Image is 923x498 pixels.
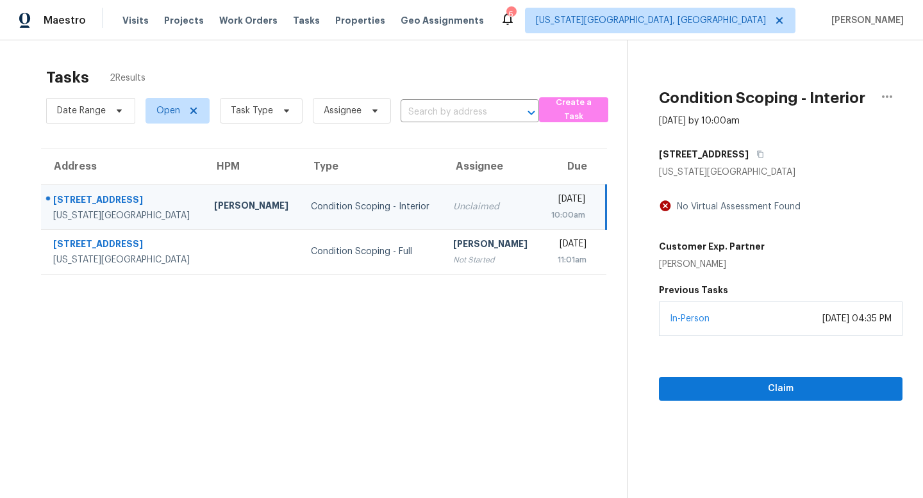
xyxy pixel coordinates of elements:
[659,199,672,213] img: Artifact Not Present Icon
[219,14,278,27] span: Work Orders
[44,14,86,27] span: Maestro
[453,200,529,213] div: Unclaimed
[443,149,540,184] th: Assignee
[659,240,765,253] h5: Customer Exp. Partner
[672,200,801,213] div: No Virtual Assessment Found
[545,95,602,125] span: Create a Task
[659,92,865,104] h2: Condition Scoping - Interior
[53,209,194,222] div: [US_STATE][GEOGRAPHIC_DATA]
[670,314,710,323] a: In-Person
[214,199,290,215] div: [PERSON_NAME]
[659,377,902,401] button: Claim
[156,104,180,117] span: Open
[506,8,515,20] div: 6
[659,166,902,179] div: [US_STATE][GEOGRAPHIC_DATA]
[659,258,765,271] div: [PERSON_NAME]
[231,104,273,117] span: Task Type
[301,149,443,184] th: Type
[550,209,585,221] div: 10:00am
[53,253,194,266] div: [US_STATE][GEOGRAPHIC_DATA]
[550,253,586,266] div: 11:01am
[826,14,904,27] span: [PERSON_NAME]
[164,14,204,27] span: Projects
[41,149,204,184] th: Address
[53,193,194,209] div: [STREET_ADDRESS]
[659,284,902,296] h5: Previous Tasks
[293,16,320,25] span: Tasks
[522,104,540,122] button: Open
[453,237,529,253] div: [PERSON_NAME]
[324,104,362,117] span: Assignee
[539,97,608,122] button: Create a Task
[401,14,484,27] span: Geo Assignments
[669,381,892,397] span: Claim
[822,312,892,325] div: [DATE] 04:35 PM
[57,104,106,117] span: Date Range
[401,102,503,122] input: Search by address
[53,237,194,253] div: [STREET_ADDRESS]
[536,14,766,27] span: [US_STATE][GEOGRAPHIC_DATA], [GEOGRAPHIC_DATA]
[46,71,89,84] h2: Tasks
[122,14,149,27] span: Visits
[311,200,433,213] div: Condition Scoping - Interior
[311,245,433,258] div: Condition Scoping - Full
[540,149,606,184] th: Due
[453,253,529,266] div: Not Started
[550,193,585,209] div: [DATE]
[335,14,385,27] span: Properties
[659,115,740,127] div: [DATE] by 10:00am
[550,237,586,253] div: [DATE]
[204,149,301,184] th: HPM
[110,72,146,84] span: 2 Results
[749,143,766,166] button: Copy Address
[659,148,749,161] h5: [STREET_ADDRESS]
